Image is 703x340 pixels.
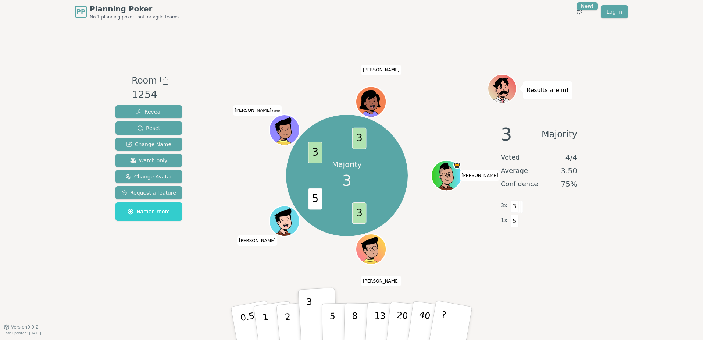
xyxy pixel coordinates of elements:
span: 4 / 4 [565,152,577,163]
span: 3 [510,200,519,213]
button: New! [573,5,586,18]
span: Reset [137,124,160,132]
span: Room [132,74,157,87]
span: 3 x [501,202,507,210]
span: 5 [308,188,322,209]
span: Request a feature [121,189,176,196]
span: Click to change your name [233,105,282,116]
span: PP [76,7,85,16]
span: Voted [501,152,520,163]
button: Reveal [115,105,182,118]
span: No.1 planning poker tool for agile teams [90,14,179,20]
p: Results are in! [527,85,569,95]
span: 75 % [561,179,577,189]
span: Click to change your name [361,276,402,286]
p: Majority [332,159,362,170]
button: Watch only [115,154,182,167]
span: Change Avatar [125,173,172,180]
span: 3 [352,127,366,149]
span: Named room [128,208,170,215]
span: 3 [352,202,366,224]
span: Reveal [136,108,162,116]
button: Change Avatar [115,170,182,183]
a: PPPlanning PokerNo.1 planning poker tool for agile teams [75,4,179,20]
a: Log in [601,5,628,18]
span: Watch only [130,157,168,164]
button: Version0.9.2 [4,324,39,330]
button: Request a feature [115,186,182,199]
div: 1254 [132,87,168,102]
span: Click to change your name [237,235,278,246]
span: Majority [542,125,577,143]
span: 1 x [501,216,507,224]
span: Click to change your name [460,170,500,181]
span: Average [501,166,528,176]
p: 3 [306,297,314,337]
span: (you) [271,109,280,113]
span: Change Name [126,141,171,148]
span: Version 0.9.2 [11,324,39,330]
button: Reset [115,121,182,135]
button: Change Name [115,138,182,151]
span: Confidence [501,179,538,189]
div: New! [577,2,598,10]
span: Last updated: [DATE] [4,331,41,335]
button: Click to change your avatar [270,116,299,145]
span: 3 [342,170,351,192]
span: Planning Poker [90,4,179,14]
span: 3 [501,125,512,143]
span: Toce is the host [453,161,461,169]
button: Named room [115,202,182,221]
span: 3.50 [561,166,577,176]
span: Click to change your name [361,65,402,75]
span: 5 [510,215,519,227]
span: 3 [308,142,322,163]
